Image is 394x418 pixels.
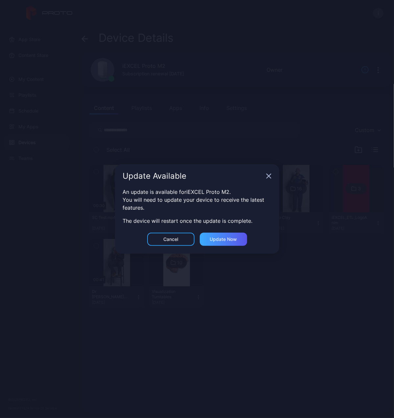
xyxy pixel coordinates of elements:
div: You will need to update your device to receive the latest features. [123,196,271,212]
button: Cancel [147,233,195,246]
div: Update now [210,237,237,242]
div: Cancel [163,237,178,242]
button: Update now [200,233,247,246]
div: Update Available [123,172,264,180]
div: An update is available for iEXCEL Proto M2 . [123,188,271,196]
div: The device will restart once the update is complete. [123,217,271,225]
